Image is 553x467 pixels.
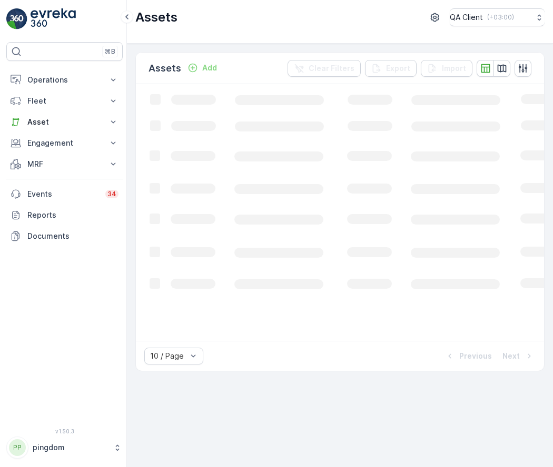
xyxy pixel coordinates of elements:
[9,439,26,456] div: PP
[27,189,99,199] p: Events
[288,60,361,77] button: Clear Filters
[487,13,514,22] p: ( +03:00 )
[27,75,102,85] p: Operations
[421,60,472,77] button: Import
[33,442,108,453] p: pingdom
[450,12,483,23] p: QA Client
[6,205,123,226] a: Reports
[27,210,118,220] p: Reports
[149,61,181,76] p: Assets
[443,350,493,362] button: Previous
[6,111,123,133] button: Asset
[386,63,410,74] p: Export
[135,9,177,26] p: Assets
[459,351,492,361] p: Previous
[27,96,102,106] p: Fleet
[27,159,102,169] p: MRF
[27,231,118,241] p: Documents
[6,428,123,434] span: v 1.50.3
[309,63,354,74] p: Clear Filters
[27,138,102,148] p: Engagement
[31,8,76,29] img: logo_light-DOdMpM7g.png
[6,8,27,29] img: logo
[502,351,520,361] p: Next
[450,8,545,26] button: QA Client(+03:00)
[27,117,102,127] p: Asset
[202,63,217,73] p: Add
[6,184,123,205] a: Events34
[183,62,221,74] button: Add
[6,436,123,459] button: PPpingdom
[6,69,123,90] button: Operations
[6,226,123,247] a: Documents
[6,133,123,154] button: Engagement
[442,63,466,74] p: Import
[365,60,417,77] button: Export
[501,350,536,362] button: Next
[6,90,123,111] button: Fleet
[105,47,115,56] p: ⌘B
[107,190,116,198] p: 34
[6,154,123,175] button: MRF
